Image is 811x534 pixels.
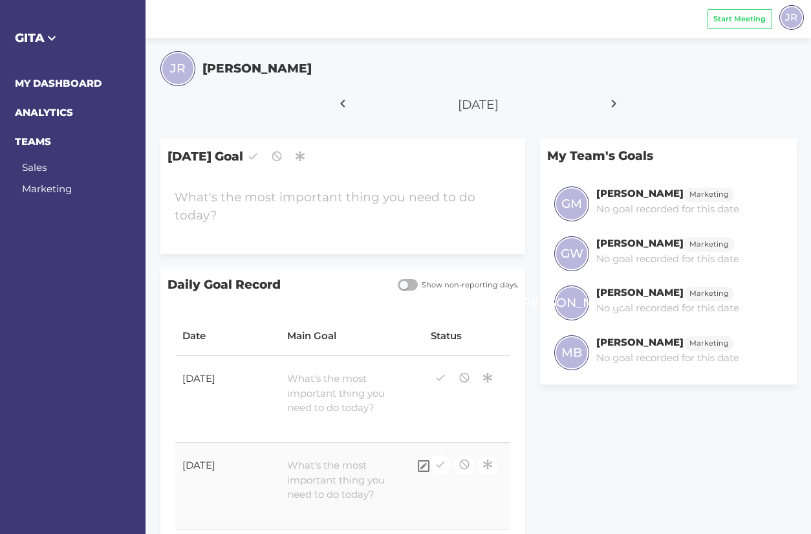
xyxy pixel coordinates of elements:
[202,60,312,78] h5: [PERSON_NAME]
[785,10,797,25] span: JR
[596,202,739,217] p: No goal recorded for this date
[160,269,391,302] span: Daily Goal Record
[684,336,734,348] a: Marketing
[596,286,684,298] h6: [PERSON_NAME]
[431,329,503,344] div: Status
[561,344,582,362] span: MB
[418,280,518,291] span: Show non-reporting days.
[175,356,280,443] td: [DATE]
[458,97,499,112] span: [DATE]
[684,286,734,298] a: Marketing
[561,245,583,263] span: GW
[684,187,734,199] a: Marketing
[561,195,582,213] span: GM
[596,351,739,366] p: No goal recorded for this date
[708,9,772,29] button: Start Meeting
[596,237,684,249] h6: [PERSON_NAME]
[596,336,684,348] h6: [PERSON_NAME]
[779,5,804,30] div: JR
[596,187,684,199] h6: [PERSON_NAME]
[689,288,729,299] span: Marketing
[15,135,131,150] h6: TEAMS
[713,14,766,25] span: Start Meeting
[596,252,739,267] p: No goal recorded for this date
[175,443,280,529] td: [DATE]
[287,329,416,344] div: Main Goal
[684,237,734,249] a: Marketing
[160,139,526,173] span: [DATE] Goal
[170,60,186,78] span: JR
[689,338,729,349] span: Marketing
[15,106,73,118] a: ANALYTICS
[689,239,729,250] span: Marketing
[540,139,797,172] p: My Team's Goals
[15,77,102,89] a: MY DASHBOARD
[15,29,131,47] h5: GITA
[596,301,739,316] p: No goal recorded for this date
[689,189,729,200] span: Marketing
[182,329,273,344] div: Date
[22,161,47,173] a: Sales
[22,183,72,195] a: Marketing
[518,294,625,312] span: [PERSON_NAME]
